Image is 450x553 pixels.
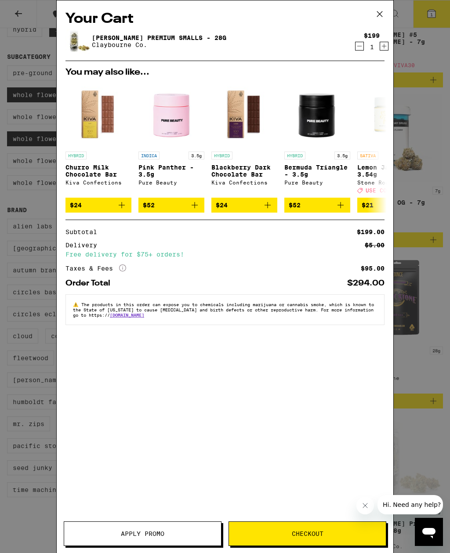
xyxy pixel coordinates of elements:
div: Kiva Confections [211,180,277,185]
p: 3.5g [189,152,204,159]
div: Pure Beauty [138,180,204,185]
div: Free delivery for $75+ orders! [65,251,385,257]
span: $52 [289,202,301,209]
p: HYBRID [211,152,232,159]
span: $24 [70,202,82,209]
button: Add to bag [211,198,277,213]
button: Add to bag [357,198,423,213]
p: INDICA [138,152,160,159]
button: Add to bag [284,198,350,213]
img: Pure Beauty - Pink Panther - 3.5g [138,81,204,147]
div: Kiva Confections [65,180,131,185]
p: Blackberry Dark Chocolate Bar [211,164,277,178]
div: $5.00 [365,242,385,248]
button: Add to bag [65,198,131,213]
iframe: Button to launch messaging window [415,518,443,546]
h2: Your Cart [65,9,385,29]
a: Open page for Blackberry Dark Chocolate Bar from Kiva Confections [211,81,277,198]
span: $21 [362,202,374,209]
a: Open page for Pink Panther - 3.5g from Pure Beauty [138,81,204,198]
span: Apply Promo [121,531,164,537]
a: Open page for Bermuda Triangle - 3.5g from Pure Beauty [284,81,350,198]
div: Taxes & Fees [65,264,126,272]
a: [PERSON_NAME] Premium Smalls - 28g [92,34,226,41]
img: Kiva Confections - Blackberry Dark Chocolate Bar [211,81,277,147]
div: $95.00 [361,265,385,271]
span: ⚠️ [73,302,81,307]
img: Kiva Confections - Churro Milk Chocolate Bar [65,81,131,147]
p: SATIVA [357,152,378,159]
span: The products in this order can expose you to chemicals including marijuana or cannabis smoke, whi... [73,302,374,318]
button: Checkout [229,521,386,546]
span: USE CODE VIVA30 [366,188,418,193]
img: Pure Beauty - Bermuda Triangle - 3.5g [284,81,350,147]
span: $52 [143,202,155,209]
iframe: Close message [356,497,374,514]
button: Add to bag [138,198,204,213]
a: Open page for Churro Milk Chocolate Bar from Kiva Confections [65,81,131,198]
div: Stone Road [357,180,423,185]
button: Decrement [355,42,364,51]
p: Lemon Jack - 3.54g [357,164,423,178]
p: Claybourne Co. [92,41,226,48]
div: Order Total [65,279,116,287]
div: $199.00 [357,229,385,235]
div: Subtotal [65,229,103,235]
a: [DOMAIN_NAME] [110,312,144,318]
p: Churro Milk Chocolate Bar [65,164,131,178]
a: Open page for Lemon Jack - 3.54g from Stone Road [357,81,423,198]
img: Stone Road - Lemon Jack - 3.54g [357,81,423,147]
button: Apply Promo [64,521,221,546]
div: Pure Beauty [284,180,350,185]
p: Pink Panther - 3.5g [138,164,204,178]
p: Bermuda Triangle - 3.5g [284,164,350,178]
span: Checkout [292,531,323,537]
h2: You may also like... [65,68,385,77]
div: 1 [364,43,380,51]
p: HYBRID [284,152,305,159]
img: King Louis Premium Smalls - 28g [65,29,90,54]
p: 3.5g [334,152,350,159]
div: $199 [364,32,380,39]
iframe: Message from company [377,495,443,514]
span: $24 [216,202,228,209]
div: $294.00 [347,279,385,287]
button: Increment [380,42,388,51]
div: Delivery [65,242,103,248]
